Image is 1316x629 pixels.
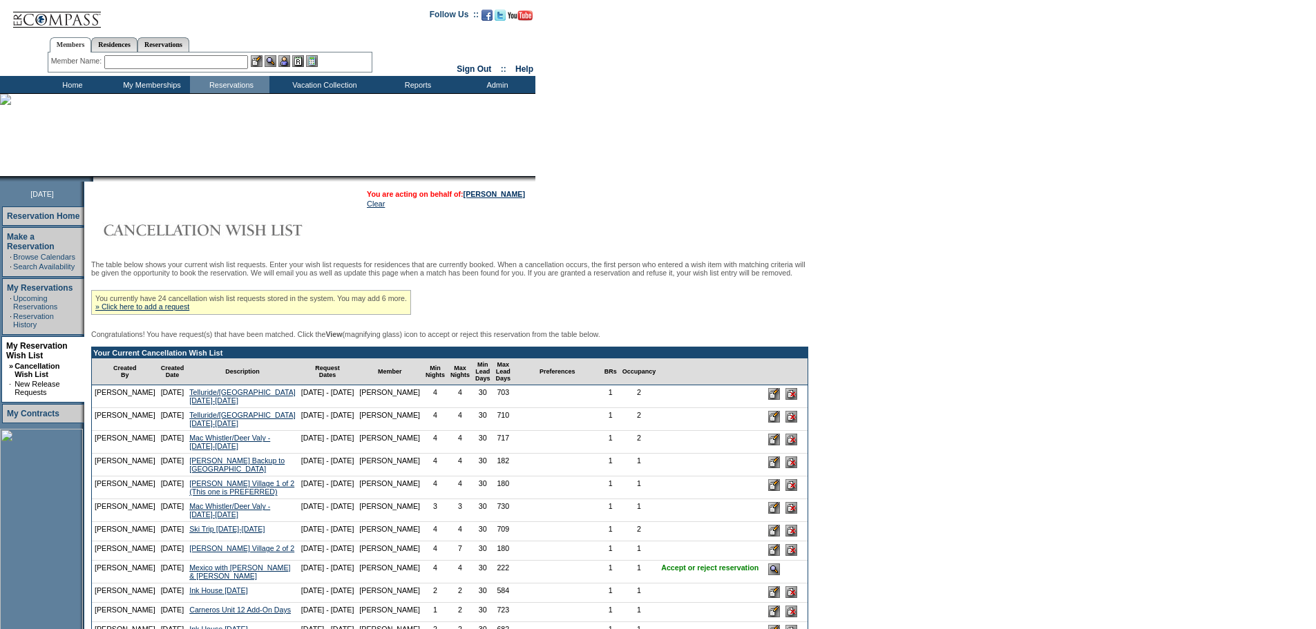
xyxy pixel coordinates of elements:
input: Delete this Request [785,434,797,445]
nobr: [DATE] - [DATE] [301,434,354,442]
a: Browse Calendars [13,253,75,261]
td: 30 [473,541,493,561]
a: Clear [367,200,385,208]
td: · [10,253,12,261]
td: [PERSON_NAME] [356,385,423,408]
td: [DATE] [158,541,187,561]
input: Delete this Request [785,479,797,491]
a: My Reservations [7,283,73,293]
td: [PERSON_NAME] [356,454,423,476]
td: [PERSON_NAME] [92,385,158,408]
td: Vacation Collection [269,76,376,93]
td: Admin [456,76,535,93]
td: [DATE] [158,499,187,522]
a: Subscribe to our YouTube Channel [508,14,533,22]
td: [DATE] [158,408,187,431]
td: · [10,312,12,329]
td: 2 [448,583,473,603]
td: Created By [92,358,158,385]
a: [PERSON_NAME] Backup to [GEOGRAPHIC_DATA] [189,456,285,473]
input: Edit this Request [768,388,780,400]
td: · [10,294,12,311]
td: [DATE] [158,431,187,454]
input: Delete this Request [785,388,797,400]
td: 1 [602,454,620,476]
td: 4 [423,476,448,499]
td: 703 [493,385,514,408]
a: Make a Reservation [7,232,55,251]
td: · [9,380,13,396]
td: 1 [620,561,659,583]
td: 2 [620,431,659,454]
td: 2 [620,408,659,431]
td: · [10,262,12,271]
td: [PERSON_NAME] [356,522,423,541]
td: Reservations [190,76,269,93]
td: 4 [423,408,448,431]
td: [PERSON_NAME] [356,476,423,499]
td: [PERSON_NAME] [92,561,158,583]
span: [DATE] [30,190,54,198]
a: Carneros Unit 12 Add-On Days [189,606,291,614]
a: Sign Out [457,64,491,74]
a: Follow us on Twitter [495,14,506,22]
td: 30 [473,561,493,583]
a: Telluride/[GEOGRAPHIC_DATA] [DATE]-[DATE] [189,388,296,405]
td: [DATE] [158,454,187,476]
a: Ski Trip [DATE]-[DATE] [189,525,265,533]
td: 1 [620,499,659,522]
td: [PERSON_NAME] [92,408,158,431]
td: My Memberships [111,76,190,93]
td: Home [31,76,111,93]
td: 180 [493,541,514,561]
td: 4 [448,454,473,476]
input: Delete this Request [785,502,797,514]
td: 2 [423,583,448,603]
td: 30 [473,431,493,454]
b: View [325,330,342,338]
nobr: [DATE] - [DATE] [301,456,354,465]
input: Edit this Request [768,502,780,514]
a: Become our fan on Facebook [481,14,493,22]
td: [PERSON_NAME] [356,431,423,454]
div: Member Name: [51,55,104,67]
td: 30 [473,522,493,541]
nobr: [DATE] - [DATE] [301,563,354,572]
td: [PERSON_NAME] [92,541,158,561]
nobr: [DATE] - [DATE] [301,525,354,533]
td: 1 [620,541,659,561]
input: Edit this Request [768,606,780,617]
td: [DATE] [158,476,187,499]
td: [DATE] [158,603,187,622]
td: [PERSON_NAME] [92,431,158,454]
td: [PERSON_NAME] [92,454,158,476]
td: 4 [448,385,473,408]
td: 1 [620,583,659,603]
td: 4 [448,431,473,454]
span: You are acting on behalf of: [367,190,525,198]
td: Reports [376,76,456,93]
td: 222 [493,561,514,583]
td: 180 [493,476,514,499]
td: 709 [493,522,514,541]
td: 1 [602,408,620,431]
td: 1 [620,603,659,622]
td: 1 [423,603,448,622]
td: Created Date [158,358,187,385]
a: Residences [91,37,137,52]
img: Reservations [292,55,304,67]
nobr: [DATE] - [DATE] [301,388,354,396]
nobr: Accept or reject reservation [661,563,759,572]
td: 30 [473,385,493,408]
td: 1 [620,476,659,499]
td: 1 [602,499,620,522]
td: [PERSON_NAME] [356,499,423,522]
td: Preferences [513,358,602,385]
a: Search Availability [13,262,75,271]
a: Upcoming Reservations [13,294,57,311]
td: [PERSON_NAME] [92,603,158,622]
input: Edit this Request [768,479,780,491]
nobr: [DATE] - [DATE] [301,502,354,510]
a: Reservation Home [7,211,79,221]
a: [PERSON_NAME] Village 1 of 2 (This one is PREFERRED) [189,479,294,496]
